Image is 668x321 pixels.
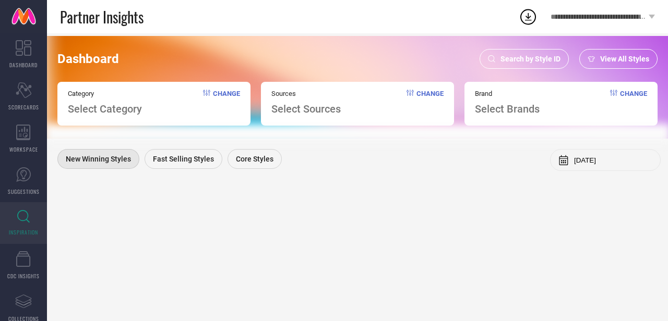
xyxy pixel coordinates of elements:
span: Category [68,90,142,97]
span: CDC INSIGHTS [7,272,40,280]
span: SUGGESTIONS [8,188,40,195]
span: Fast Selling Styles [153,155,214,163]
span: Select Brands [475,103,540,115]
span: Partner Insights [60,6,144,28]
span: Change [213,90,240,115]
span: WORKSPACE [9,145,38,153]
span: Change [416,90,444,115]
span: SCORECARDS [8,103,39,111]
span: Select Category [68,103,142,115]
span: Select Sources [271,103,341,115]
span: New Winning Styles [66,155,131,163]
span: Brand [475,90,540,97]
span: Dashboard [57,52,119,66]
span: Search by Style ID [500,55,560,63]
span: DASHBOARD [9,61,38,69]
span: Sources [271,90,341,97]
span: INSPIRATION [9,228,38,236]
div: Open download list [519,7,538,26]
input: Select month [574,156,652,164]
span: Core Styles [236,155,273,163]
span: View All Styles [600,55,649,63]
span: Change [620,90,647,115]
